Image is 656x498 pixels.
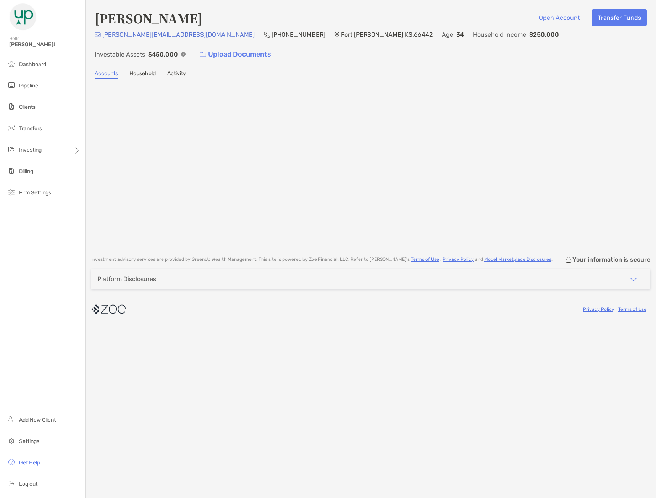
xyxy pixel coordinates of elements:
[95,32,101,37] img: Email Icon
[200,52,206,57] img: button icon
[7,166,16,175] img: billing icon
[618,307,646,312] a: Terms of Use
[19,438,39,445] span: Settings
[19,459,40,466] span: Get Help
[271,30,325,39] p: [PHONE_NUMBER]
[19,61,46,68] span: Dashboard
[529,30,559,39] p: $250,000
[592,9,647,26] button: Transfer Funds
[7,436,16,445] img: settings icon
[19,125,42,132] span: Transfers
[9,3,37,31] img: Zoe Logo
[95,9,202,27] h4: [PERSON_NAME]
[473,30,526,39] p: Household Income
[583,307,614,312] a: Privacy Policy
[7,415,16,424] img: add_new_client icon
[7,188,16,197] img: firm-settings icon
[181,52,186,57] img: Info Icon
[629,275,638,284] img: icon arrow
[456,30,464,39] p: 34
[129,70,156,79] a: Household
[19,104,36,110] span: Clients
[19,168,33,175] span: Billing
[9,41,81,48] span: [PERSON_NAME]!
[334,32,339,38] img: Location Icon
[572,256,650,263] p: Your information is secure
[95,70,118,79] a: Accounts
[7,145,16,154] img: investing icon
[91,301,126,318] img: company logo
[7,458,16,467] img: get-help icon
[19,189,51,196] span: Firm Settings
[19,417,56,423] span: Add New Client
[19,147,42,153] span: Investing
[341,30,433,39] p: Fort [PERSON_NAME] , KS , 66442
[484,257,551,262] a: Model Marketplace Disclosures
[19,481,37,487] span: Log out
[148,50,178,59] p: $450,000
[442,30,453,39] p: Age
[91,257,553,262] p: Investment advisory services are provided by GreenUp Wealth Management . This site is powered by ...
[443,257,474,262] a: Privacy Policy
[7,59,16,68] img: dashboard icon
[7,479,16,488] img: logout icon
[102,30,255,39] p: [PERSON_NAME][EMAIL_ADDRESS][DOMAIN_NAME]
[7,81,16,90] img: pipeline icon
[19,82,38,89] span: Pipeline
[167,70,186,79] a: Activity
[95,50,145,59] p: Investable Assets
[7,102,16,111] img: clients icon
[264,32,270,38] img: Phone Icon
[411,257,439,262] a: Terms of Use
[195,46,276,63] a: Upload Documents
[533,9,586,26] button: Open Account
[7,123,16,133] img: transfers icon
[97,275,156,283] div: Platform Disclosures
